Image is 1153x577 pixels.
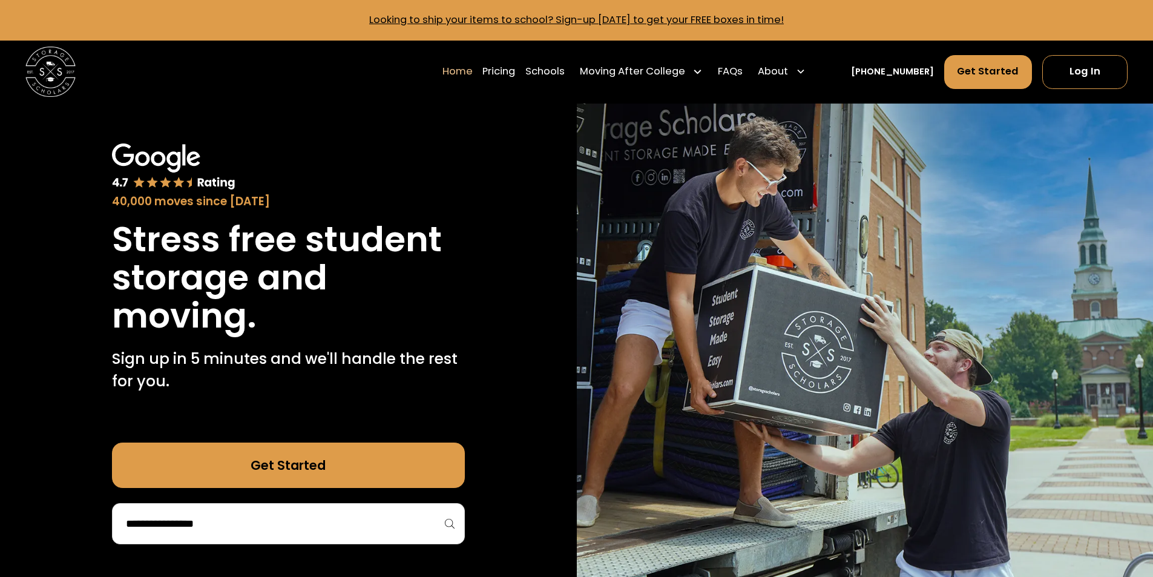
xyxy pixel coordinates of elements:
[753,54,811,89] div: About
[25,47,76,97] img: Storage Scholars main logo
[1042,55,1128,89] a: Log In
[369,13,784,27] a: Looking to ship your items to school? Sign-up [DATE] to get your FREE boxes in time!
[112,193,465,210] div: 40,000 moves since [DATE]
[482,54,515,89] a: Pricing
[112,348,465,393] p: Sign up in 5 minutes and we'll handle the rest for you.
[580,64,685,79] div: Moving After College
[944,55,1033,89] a: Get Started
[575,54,708,89] div: Moving After College
[758,64,788,79] div: About
[112,220,465,335] h1: Stress free student storage and moving.
[525,54,565,89] a: Schools
[442,54,473,89] a: Home
[718,54,743,89] a: FAQs
[112,443,465,488] a: Get Started
[112,143,235,191] img: Google 4.7 star rating
[851,65,934,79] a: [PHONE_NUMBER]
[25,47,76,97] a: home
